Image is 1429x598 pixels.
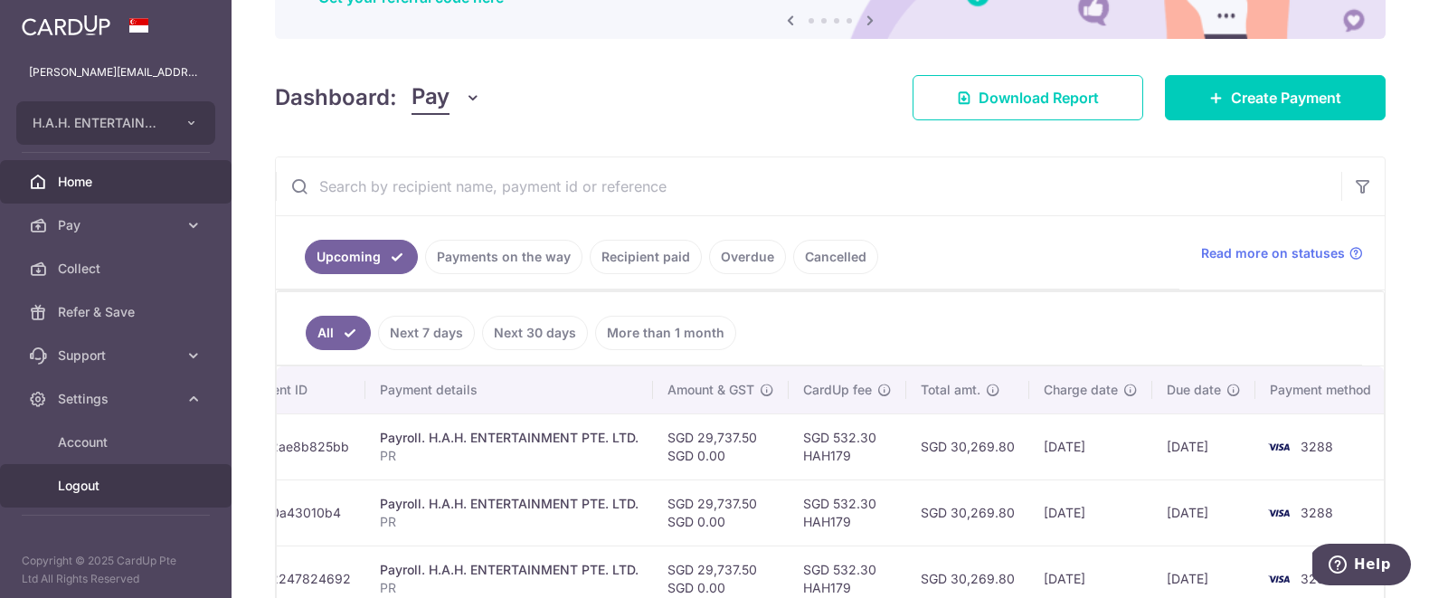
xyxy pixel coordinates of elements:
[58,433,177,451] span: Account
[906,479,1029,546] td: SGD 30,269.80
[595,316,736,350] a: More than 1 month
[58,346,177,365] span: Support
[1301,439,1333,454] span: 3288
[22,14,110,36] img: CardUp
[789,479,906,546] td: SGD 532.30 HAH179
[58,216,177,234] span: Pay
[33,114,166,132] span: H.A.H. ENTERTAINMENT PTE. LTD.
[1029,479,1152,546] td: [DATE]
[667,381,754,399] span: Amount & GST
[224,366,365,413] th: Payment ID
[380,513,639,531] p: PR
[412,81,450,115] span: Pay
[275,81,397,114] h4: Dashboard:
[29,63,203,81] p: [PERSON_NAME][EMAIL_ADDRESS][PERSON_NAME][DOMAIN_NAME]
[380,579,639,597] p: PR
[58,173,177,191] span: Home
[1301,505,1333,520] span: 3288
[58,260,177,278] span: Collect
[906,413,1029,479] td: SGD 30,269.80
[793,240,878,274] a: Cancelled
[653,413,789,479] td: SGD 29,737.50 SGD 0.00
[1261,502,1297,524] img: Bank Card
[1029,413,1152,479] td: [DATE]
[305,240,418,274] a: Upcoming
[1044,381,1118,399] span: Charge date
[425,240,582,274] a: Payments on the way
[789,413,906,479] td: SGD 532.30 HAH179
[306,316,371,350] a: All
[803,381,872,399] span: CardUp fee
[224,413,365,479] td: txn_e2ae8b825bb
[913,75,1143,120] a: Download Report
[653,479,789,546] td: SGD 29,737.50 SGD 0.00
[380,495,639,513] div: Payroll. H.A.H. ENTERTAINMENT PTE. LTD.
[1255,366,1393,413] th: Payment method
[380,561,639,579] div: Payroll. H.A.H. ENTERTAINMENT PTE. LTD.
[276,157,1341,215] input: Search by recipient name, payment id or reference
[16,101,215,145] button: H.A.H. ENTERTAINMENT PTE. LTD.
[979,87,1099,109] span: Download Report
[378,316,475,350] a: Next 7 days
[1231,87,1341,109] span: Create Payment
[380,429,639,447] div: Payroll. H.A.H. ENTERTAINMENT PTE. LTD.
[365,366,653,413] th: Payment details
[1165,75,1386,120] a: Create Payment
[412,81,481,115] button: Pay
[1152,413,1255,479] td: [DATE]
[380,447,639,465] p: PR
[58,390,177,408] span: Settings
[590,240,702,274] a: Recipient paid
[1201,244,1345,262] span: Read more on statuses
[1312,544,1411,589] iframe: Opens a widget where you can find more information
[1261,568,1297,590] img: Bank Card
[921,381,980,399] span: Total amt.
[1301,571,1333,586] span: 3288
[709,240,786,274] a: Overdue
[58,477,177,495] span: Logout
[1201,244,1363,262] a: Read more on statuses
[1167,381,1221,399] span: Due date
[58,303,177,321] span: Refer & Save
[1152,479,1255,546] td: [DATE]
[224,479,365,546] td: txn_1f0a43010b4
[482,316,588,350] a: Next 30 days
[1261,436,1297,458] img: Bank Card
